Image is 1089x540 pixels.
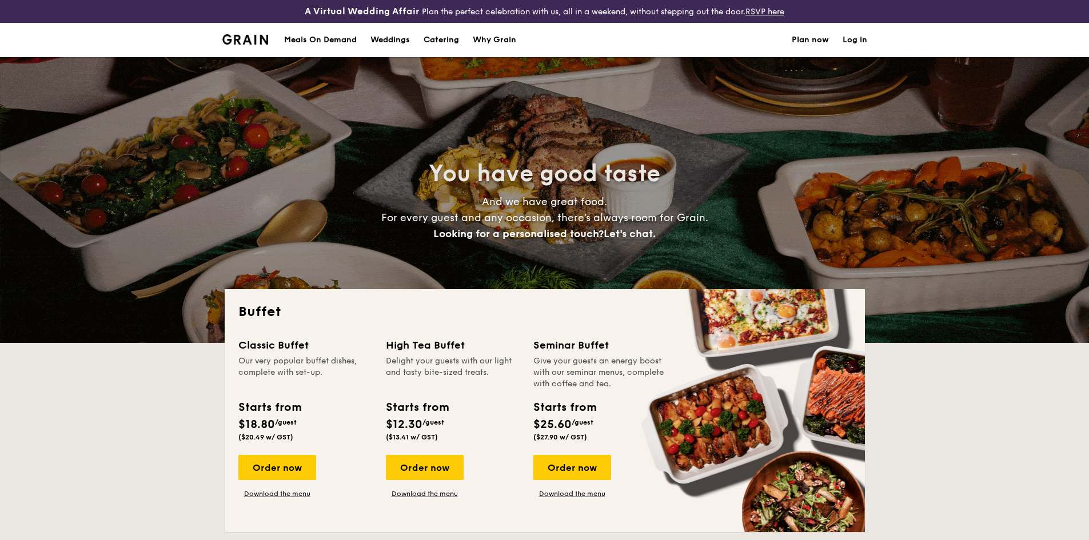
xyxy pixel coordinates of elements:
div: Give your guests an energy boost with our seminar menus, complete with coffee and tea. [533,355,667,390]
h4: A Virtual Wedding Affair [305,5,420,18]
span: ($13.41 w/ GST) [386,433,438,441]
a: Why Grain [466,23,523,57]
span: You have good taste [429,160,660,187]
div: Weddings [370,23,410,57]
span: ($27.90 w/ GST) [533,433,587,441]
div: Why Grain [473,23,516,57]
div: Delight your guests with our light and tasty bite-sized treats. [386,355,520,390]
div: Our very popular buffet dishes, complete with set-up. [238,355,372,390]
a: Logotype [222,34,269,45]
span: $25.60 [533,418,572,431]
span: And we have great food. For every guest and any occasion, there’s always room for Grain. [381,195,708,240]
a: Download the menu [238,489,316,498]
h2: Buffet [238,303,851,321]
div: Order now [238,455,316,480]
div: Order now [533,455,611,480]
div: Plan the perfect celebration with us, all in a weekend, without stepping out the door. [216,5,874,18]
span: ($20.49 w/ GST) [238,433,293,441]
div: Starts from [238,399,301,416]
div: Starts from [533,399,596,416]
div: High Tea Buffet [386,337,520,353]
a: Log in [843,23,867,57]
a: Plan now [792,23,829,57]
div: Order now [386,455,464,480]
span: Let's chat. [604,227,656,240]
a: Meals On Demand [277,23,364,57]
span: $18.80 [238,418,275,431]
span: Looking for a personalised touch? [433,227,604,240]
h1: Catering [424,23,459,57]
img: Grain [222,34,269,45]
a: RSVP here [745,7,784,17]
a: Download the menu [533,489,611,498]
div: Meals On Demand [284,23,357,57]
a: Weddings [364,23,417,57]
span: /guest [422,418,444,426]
div: Classic Buffet [238,337,372,353]
div: Seminar Buffet [533,337,667,353]
a: Download the menu [386,489,464,498]
span: $12.30 [386,418,422,431]
div: Starts from [386,399,448,416]
a: Catering [417,23,466,57]
span: /guest [275,418,297,426]
span: /guest [572,418,593,426]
